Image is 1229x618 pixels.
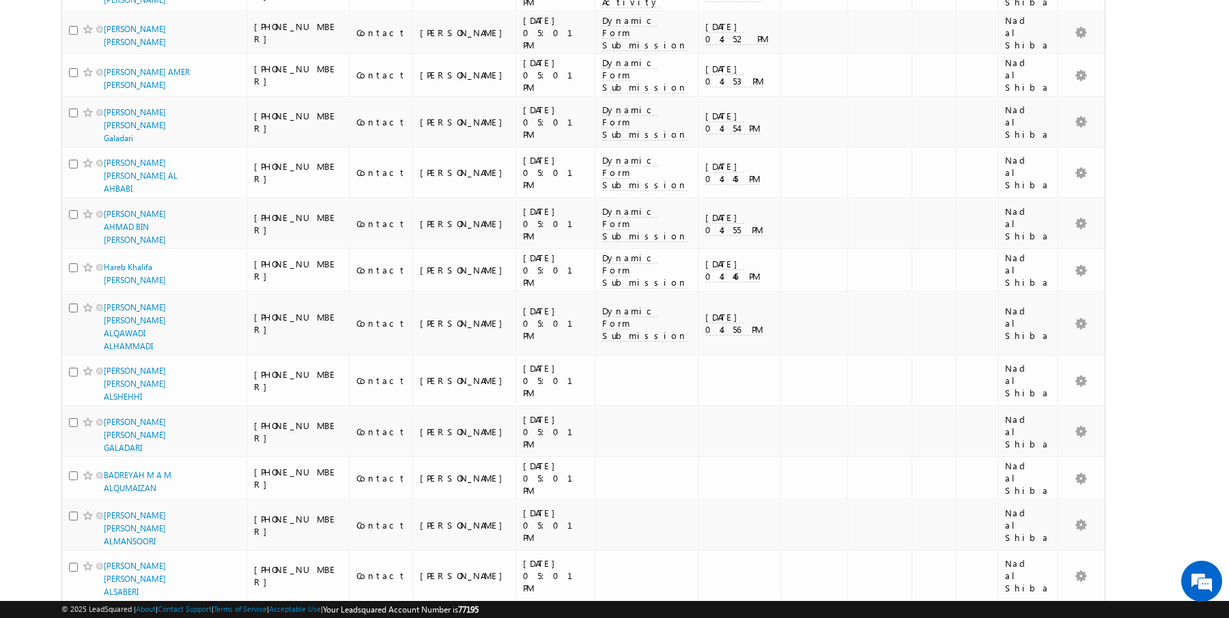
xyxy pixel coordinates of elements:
[254,20,343,45] div: [PHONE_NUMBER]
[356,264,406,276] div: Contact
[420,166,509,179] div: [PERSON_NAME]
[602,305,688,342] span: Dynamic Form Submission
[254,258,343,282] div: [PHONE_NUMBER]
[356,472,406,484] div: Contact
[1005,14,1051,51] div: Nad al Shiba
[705,20,768,45] span: [DATE] 04:52 PM
[1005,507,1051,544] div: Nad al Shiba
[269,604,321,613] a: Acceptable Use
[602,104,688,141] span: Dynamic Form Submission
[104,302,166,351] a: [PERSON_NAME] [PERSON_NAME] ALQAWADI ALHAMMADI
[523,305,589,342] div: [DATE] 05:01 PM
[1005,205,1051,242] div: Nad al Shiba
[23,72,57,89] img: d_60004797649_company_0_60004797649
[254,563,343,588] div: [PHONE_NUMBER]
[71,72,229,89] div: Chat with us now
[420,27,509,39] div: [PERSON_NAME]
[523,507,589,544] div: [DATE] 05:01 PM
[104,417,166,453] a: [PERSON_NAME] [PERSON_NAME] GALADARI
[1005,413,1051,450] div: Nad al Shiba
[254,110,343,134] div: [PHONE_NUMBER]
[420,218,509,230] div: [PERSON_NAME]
[1005,57,1051,93] div: Nad al Shiba
[523,104,589,141] div: [DATE] 05:01 PM
[602,252,688,289] span: Dynamic Form Submission
[1005,252,1051,289] div: Nad al Shiba
[705,110,760,134] span: [DATE] 04:54 PM
[254,466,343,490] div: [PHONE_NUMBER]
[254,160,343,185] div: [PHONE_NUMBER]
[254,211,343,236] div: [PHONE_NUMBER]
[356,374,406,387] div: Contact
[61,603,479,616] span: © 2025 LeadSquared | | | | |
[420,317,509,329] div: [PERSON_NAME]
[356,69,406,81] div: Contact
[420,426,509,438] div: [PERSON_NAME]
[356,166,406,179] div: Contact
[254,311,343,336] div: [PHONE_NUMBER]
[254,420,343,444] div: [PHONE_NUMBER]
[323,604,479,615] span: Your Leadsquared Account Number is
[602,14,688,51] span: Dynamic Form Submission
[356,116,406,128] div: Contact
[523,205,589,242] div: [DATE] 05:01 PM
[420,116,509,128] div: [PERSON_NAME]
[254,63,343,87] div: [PHONE_NUMBER]
[104,24,166,47] a: [PERSON_NAME] [PERSON_NAME]
[523,460,589,497] div: [DATE] 05:01 PM
[523,362,589,399] div: [DATE] 05:01 PM
[420,264,509,276] div: [PERSON_NAME]
[1005,460,1051,497] div: Nad al Shiba
[705,211,763,236] span: [DATE] 04:55 PM
[1005,154,1051,191] div: Nad al Shiba
[356,317,406,329] div: Contact
[602,205,688,242] span: Dynamic Form Submission
[356,218,406,230] div: Contact
[523,557,589,594] div: [DATE] 05:01 PM
[104,561,166,597] a: [PERSON_NAME] [PERSON_NAME] ALSABERI
[523,14,589,51] div: [DATE] 05:01 PM
[1005,104,1051,141] div: Nad al Shiba
[104,510,166,546] a: [PERSON_NAME] [PERSON_NAME] ALMANSOORI
[602,57,688,93] span: Dynamic Form Submission
[356,519,406,531] div: Contact
[523,252,589,289] div: [DATE] 05:01 PM
[1005,305,1051,342] div: Nad al Shiba
[523,154,589,191] div: [DATE] 05:01 PM
[356,27,406,39] div: Contact
[420,519,509,531] div: [PERSON_NAME]
[104,366,166,402] a: [PERSON_NAME] [PERSON_NAME] ALSHEHHI
[356,426,406,438] div: Contact
[104,67,190,90] a: [PERSON_NAME] AMER [PERSON_NAME]
[602,154,688,191] span: Dynamic Form Submission
[254,368,343,393] div: [PHONE_NUMBER]
[420,69,509,81] div: [PERSON_NAME]
[254,513,343,538] div: [PHONE_NUMBER]
[420,570,509,582] div: [PERSON_NAME]
[1005,557,1051,594] div: Nad al Shiba
[186,420,248,439] em: Start Chat
[224,7,257,40] div: Minimize live chat window
[705,160,760,185] span: [DATE] 04:45 PM
[458,604,479,615] span: 77195
[705,63,763,87] span: [DATE] 04:53 PM
[104,158,178,194] a: [PERSON_NAME] [PERSON_NAME] AL AHBABI
[705,258,760,282] span: [DATE] 04:46 PM
[136,604,156,613] a: About
[158,604,212,613] a: Contact Support
[523,413,589,450] div: [DATE] 05:01 PM
[523,57,589,93] div: [DATE] 05:01 PM
[356,570,406,582] div: Contact
[104,470,171,493] a: BADREYAH M A M ALQUMAIZAN
[1005,362,1051,399] div: Nad al Shiba
[18,126,249,409] textarea: Type your message and hit 'Enter'
[420,472,509,484] div: [PERSON_NAME]
[104,209,166,245] a: [PERSON_NAME] AHMAD BIN [PERSON_NAME]
[214,604,267,613] a: Terms of Service
[104,262,166,285] a: Hareb Khalifa [PERSON_NAME]
[104,107,166,143] a: [PERSON_NAME] [PERSON_NAME] Galadari
[420,374,509,387] div: [PERSON_NAME]
[705,311,763,336] span: [DATE] 04:56 PM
